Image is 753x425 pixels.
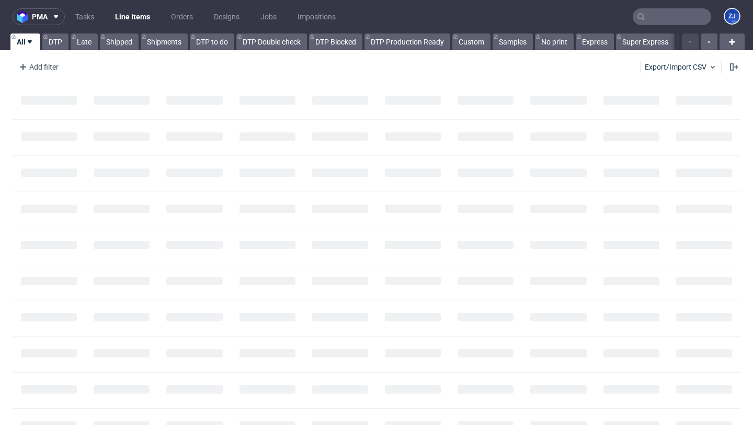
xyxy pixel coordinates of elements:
a: Orders [165,8,199,25]
a: Jobs [254,8,283,25]
a: Impositions [291,8,342,25]
span: pma [32,13,48,20]
div: Add filter [15,59,61,75]
a: Custom [452,33,490,50]
a: Shipped [100,33,139,50]
a: DTP to do [190,33,234,50]
a: Shipments [141,33,188,50]
a: Late [71,33,98,50]
a: No print [535,33,574,50]
a: Express [576,33,614,50]
a: DTP Production Ready [364,33,450,50]
a: DTP Double check [236,33,307,50]
a: Samples [493,33,533,50]
a: Super Express [616,33,675,50]
a: DTP Blocked [309,33,362,50]
a: DTP [42,33,69,50]
span: Export/Import CSV [645,63,717,71]
a: All [10,33,40,50]
img: logo [17,11,32,23]
figcaption: ZJ [725,9,739,24]
a: Line Items [109,8,156,25]
a: Tasks [69,8,100,25]
button: Export/Import CSV [640,61,722,73]
button: pma [13,8,65,25]
a: Designs [208,8,246,25]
